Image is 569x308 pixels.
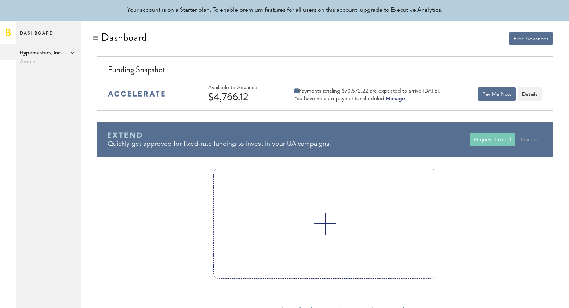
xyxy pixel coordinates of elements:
div: Dashboard [101,32,147,43]
div: Quickly get approved for fixed-rate funding to invest in your UA campaigns. [108,139,470,149]
div: $4,766.12 [208,91,278,103]
button: Details [518,87,542,101]
div: Payments totaling $70,572.22 are expected to arrive [DATE]. [294,88,440,94]
button: Pay Me Now [478,87,516,101]
a: Manage [386,96,405,101]
button: Free Advances [509,32,553,45]
iframe: Opens a widget where you can find more information [512,286,562,304]
img: accelerate-medium-blue-logo.svg [108,91,165,97]
span: Admin [20,57,77,66]
div: Funding Snapshot [108,64,542,80]
button: Request Extend [470,133,515,146]
div: Available to Advance [208,85,278,91]
button: Dismiss [517,133,542,146]
span: Dashboard [20,29,54,44]
div: You have no auto-payments scheduled. [294,95,440,102]
img: Braavo Extend [108,132,142,138]
div: Your account is on a Starter plan. To enable premium features for all users on this account, upgr... [127,6,442,15]
span: Hypemasters, Inc. [20,48,77,57]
